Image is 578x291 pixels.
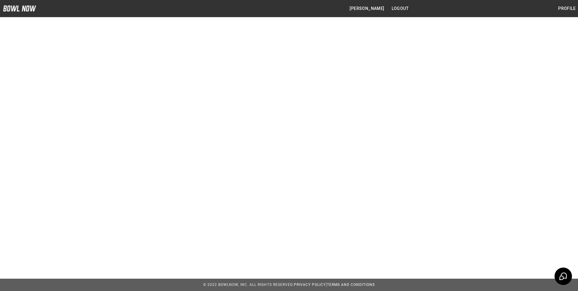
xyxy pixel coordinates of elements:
a: Privacy Policy [294,283,326,287]
button: Logout [389,3,411,14]
button: [PERSON_NAME] [347,3,387,14]
img: logo [3,5,36,11]
span: © 2022 BowlNow, Inc. All Rights Reserved. [203,283,294,287]
button: Profile [556,3,578,14]
a: Terms and Conditions [327,283,375,287]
